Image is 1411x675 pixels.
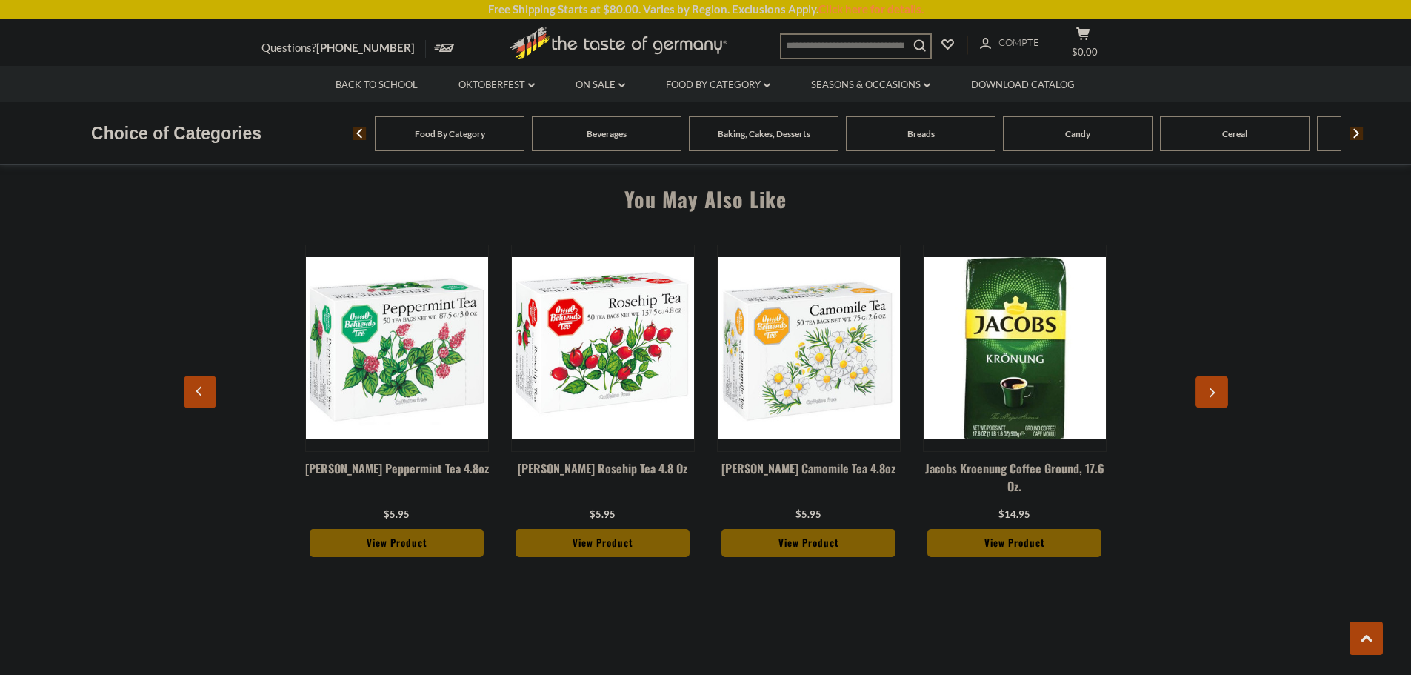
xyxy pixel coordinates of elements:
[1222,128,1247,139] a: Cereal
[516,529,690,557] a: View Product
[191,165,1221,226] div: You May Also Like
[818,2,924,16] a: Click here for details.
[587,128,627,139] a: Beverages
[336,77,418,93] a: Back to School
[971,77,1075,93] a: Download Catalog
[718,128,810,139] a: Baking, Cakes, Desserts
[384,508,410,522] div: $5.95
[305,459,489,504] a: [PERSON_NAME] Peppermint Tea 4.8oz
[590,508,616,522] div: $5.95
[353,127,367,140] img: previous arrow
[415,128,485,139] a: Food By Category
[927,529,1102,557] a: View Product
[998,508,1030,522] div: $14.95
[980,35,1039,51] a: Compte
[306,257,488,439] img: Onno Behrends Peppermint Tea 4.8oz
[261,39,426,58] p: Questions?
[718,257,900,439] img: Onno Behrends Camomile Tea 4.8oz
[458,77,535,93] a: Oktoberfest
[512,257,694,439] img: Onno Behrends Rosehip Tea 4.8 oz
[717,459,901,504] a: [PERSON_NAME] Camomile Tea 4.8oz
[811,77,930,93] a: Seasons & Occasions
[795,508,821,522] div: $5.95
[998,36,1039,48] span: Compte
[511,459,695,504] a: [PERSON_NAME] Rosehip Tea 4.8 oz
[666,77,770,93] a: Food By Category
[721,529,896,557] a: View Product
[907,128,935,139] a: Breads
[1350,127,1364,140] img: next arrow
[316,41,415,54] a: [PHONE_NUMBER]
[1065,128,1090,139] a: Candy
[1072,46,1098,58] span: $0.00
[310,529,484,557] a: View Product
[923,459,1107,504] a: Jacobs Kroenung Coffee Ground, 17.6 oz.
[924,257,1106,439] img: Jacobs Kroenung Coffee Ground, 17.6 oz.
[1061,27,1106,64] button: $0.00
[576,77,625,93] a: On Sale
